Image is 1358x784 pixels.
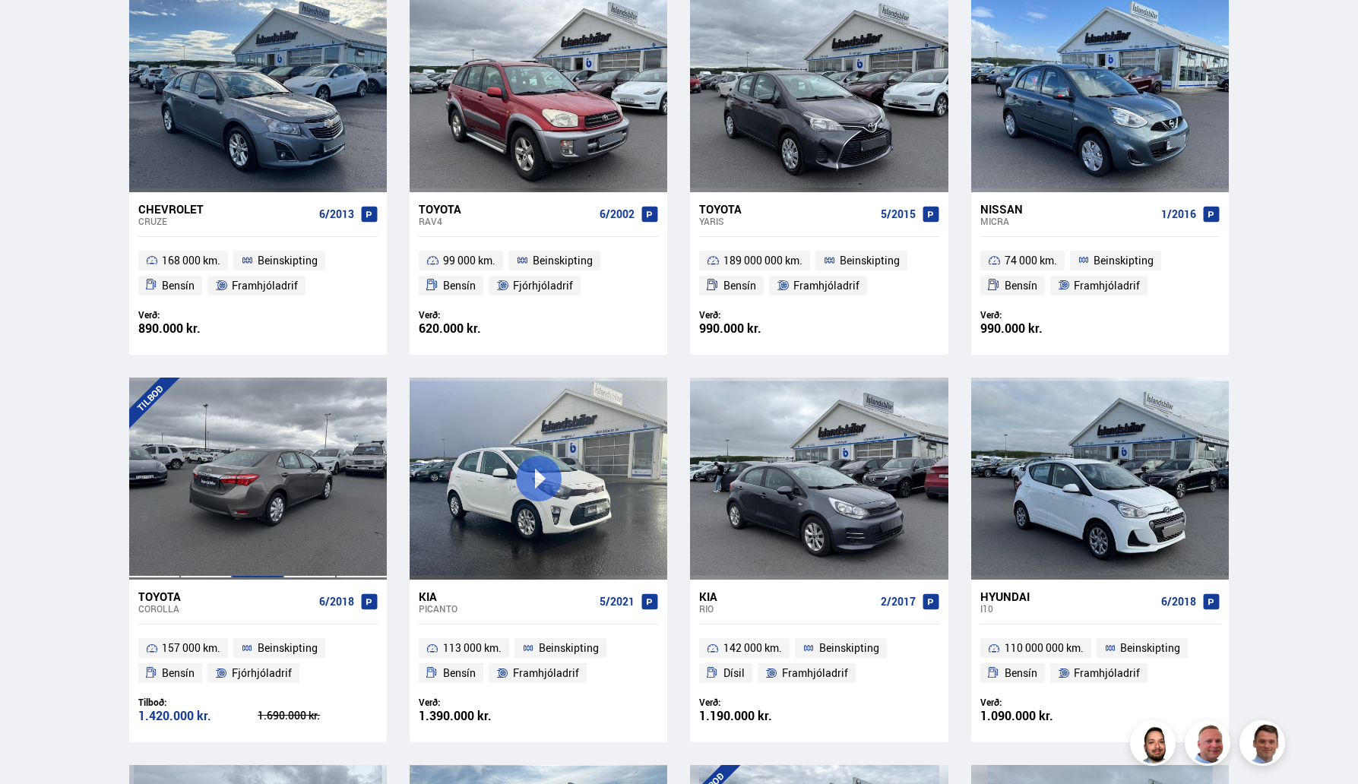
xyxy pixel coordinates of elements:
span: 6/2013 [319,208,354,220]
div: Rio [699,603,874,614]
span: Beinskipting [1120,639,1180,657]
div: Toyota [419,202,594,216]
span: Bensín [443,277,476,295]
div: Kia [419,590,594,603]
span: Framhjóladrif [1074,277,1140,295]
img: siFngHWaQ9KaOqBr.png [1187,722,1233,768]
span: 5/2021 [600,596,635,608]
div: Chevrolet [138,202,313,216]
span: 6/2018 [1161,596,1196,608]
span: Beinskipting [258,639,318,657]
div: Verð: [419,309,539,321]
a: Kia Picanto 5/2021 113 000 km. Beinskipting Bensín Framhjóladrif Verð: 1.390.000 kr. [410,580,667,742]
span: 110 000 000 km. [1005,639,1084,657]
span: 189 000 000 km. [723,251,802,270]
span: 142 000 km. [723,639,782,657]
div: 1.420.000 kr. [138,710,258,722]
span: Bensín [443,664,476,682]
span: 1/2016 [1161,208,1196,220]
span: Bensín [1005,277,1037,295]
img: FbJEzSuNWCJXmdc-.webp [1242,722,1287,768]
span: 74 000 km. [1005,251,1057,270]
span: 168 000 km. [162,251,220,270]
div: i10 [980,603,1155,614]
div: RAV4 [419,216,594,226]
a: Hyundai i10 6/2018 110 000 000 km. Beinskipting Bensín Framhjóladrif Verð: 1.090.000 kr. [971,580,1229,742]
span: Beinskipting [258,251,318,270]
div: Hyundai [980,590,1155,603]
div: Micra [980,216,1155,226]
span: Bensín [1005,664,1037,682]
div: Nissan [980,202,1155,216]
span: 6/2002 [600,208,635,220]
a: Toyota Yaris 5/2015 189 000 000 km. Beinskipting Bensín Framhjóladrif Verð: 990.000 kr. [690,192,948,355]
div: Toyota [138,590,313,603]
img: nhp88E3Fdnt1Opn2.png [1132,722,1178,768]
div: Corolla [138,603,313,614]
a: Kia Rio 2/2017 142 000 km. Beinskipting Dísil Framhjóladrif Verð: 1.190.000 kr. [690,580,948,742]
span: Framhjóladrif [793,277,859,295]
span: Fjórhjóladrif [232,664,292,682]
span: 113 000 km. [443,639,502,657]
div: 1.690.000 kr. [258,710,378,721]
a: Chevrolet Cruze 6/2013 168 000 km. Beinskipting Bensín Framhjóladrif Verð: 890.000 kr. [129,192,387,355]
span: Beinskipting [840,251,900,270]
div: Kia [699,590,874,603]
a: Toyota RAV4 6/2002 99 000 km. Beinskipting Bensín Fjórhjóladrif Verð: 620.000 kr. [410,192,667,355]
span: Framhjóladrif [513,664,579,682]
div: 1.090.000 kr. [980,710,1100,722]
span: 5/2015 [881,208,916,220]
span: Beinskipting [819,639,879,657]
div: Verð: [419,697,539,708]
span: Dísil [723,664,745,682]
div: Tilboð: [138,697,258,708]
div: 1.190.000 kr. [699,710,819,722]
div: 890.000 kr. [138,322,258,335]
button: Opna LiveChat spjallviðmót [12,6,58,52]
div: Yaris [699,216,874,226]
div: Toyota [699,202,874,216]
div: Verð: [699,309,819,321]
span: Beinskipting [533,251,593,270]
div: Verð: [980,309,1100,321]
div: 990.000 kr. [699,322,819,335]
div: 1.390.000 kr. [419,710,539,722]
span: Bensín [162,277,195,295]
a: Toyota Corolla 6/2018 157 000 km. Beinskipting Bensín Fjórhjóladrif Tilboð: 1.420.000 kr. 1.690.0... [129,580,387,742]
div: 620.000 kr. [419,322,539,335]
div: 990.000 kr. [980,322,1100,335]
div: Picanto [419,603,594,614]
span: 6/2018 [319,596,354,608]
span: Framhjóladrif [232,277,298,295]
div: Verð: [980,697,1100,708]
span: 2/2017 [881,596,916,608]
span: Beinskipting [539,639,599,657]
span: Fjórhjóladrif [513,277,573,295]
span: 99 000 km. [443,251,495,270]
span: Framhjóladrif [782,664,848,682]
span: Bensín [723,277,756,295]
div: Verð: [699,697,819,708]
div: Cruze [138,216,313,226]
a: Nissan Micra 1/2016 74 000 km. Beinskipting Bensín Framhjóladrif Verð: 990.000 kr. [971,192,1229,355]
span: Beinskipting [1094,251,1154,270]
span: Bensín [162,664,195,682]
div: Verð: [138,309,258,321]
span: Framhjóladrif [1074,664,1140,682]
span: 157 000 km. [162,639,220,657]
